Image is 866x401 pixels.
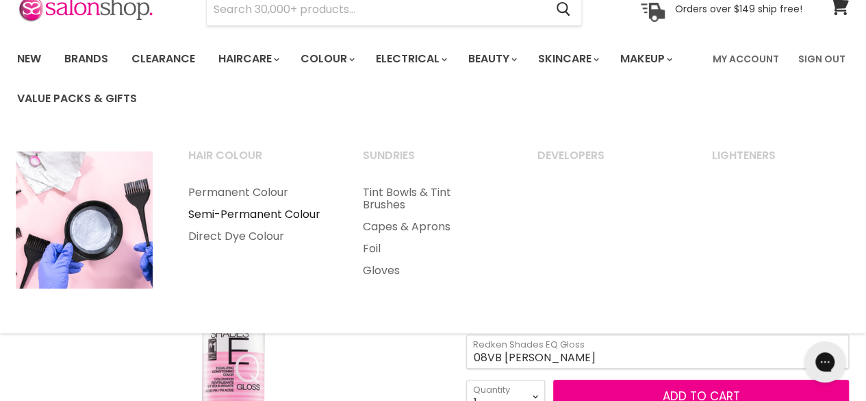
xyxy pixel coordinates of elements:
[346,216,518,238] a: Capes & Aprons
[121,45,205,73] a: Clearance
[458,45,525,73] a: Beauty
[346,182,518,216] a: Tint Bowls & Tint Brushes
[7,84,147,113] a: Value Packs & Gifts
[798,337,852,387] iframe: Gorgias live chat messenger
[171,226,343,247] a: Direct Dye Colour
[346,238,518,260] a: Foil
[790,45,854,73] a: Sign Out
[171,204,343,226] a: Semi-Permanent Colour
[54,45,118,73] a: Brands
[366,45,455,73] a: Electrical
[610,45,680,73] a: Makeup
[7,39,704,119] ul: Main menu
[346,260,518,282] a: Gloves
[290,45,363,73] a: Colour
[346,145,518,179] a: Sundries
[171,145,343,179] a: Hair Colour
[520,145,692,179] a: Developers
[694,145,866,179] a: Lighteners
[208,45,288,73] a: Haircare
[171,182,343,204] a: Permanent Colour
[171,182,343,247] ul: Main menu
[7,45,51,73] a: New
[346,182,518,282] ul: Main menu
[675,3,802,15] p: Orders over $149 ship free!
[528,45,607,73] a: Skincare
[704,45,787,73] a: My Account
